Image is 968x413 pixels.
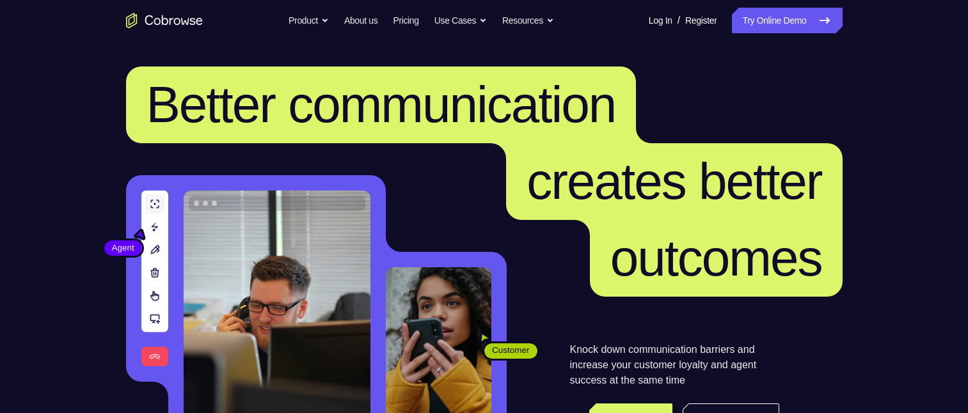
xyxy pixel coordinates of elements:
a: Log In [649,8,672,33]
a: Go to the home page [126,13,203,28]
p: Knock down communication barriers and increase your customer loyalty and agent success at the sam... [570,342,779,388]
button: Product [289,8,329,33]
span: / [678,13,680,28]
a: About us [344,8,377,33]
a: Try Online Demo [732,8,842,33]
span: creates better [527,153,821,210]
span: Better communication [147,76,616,133]
a: Register [685,8,717,33]
span: outcomes [610,230,822,286]
button: Use Cases [434,8,487,33]
a: Pricing [393,8,418,33]
button: Resources [502,8,554,33]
